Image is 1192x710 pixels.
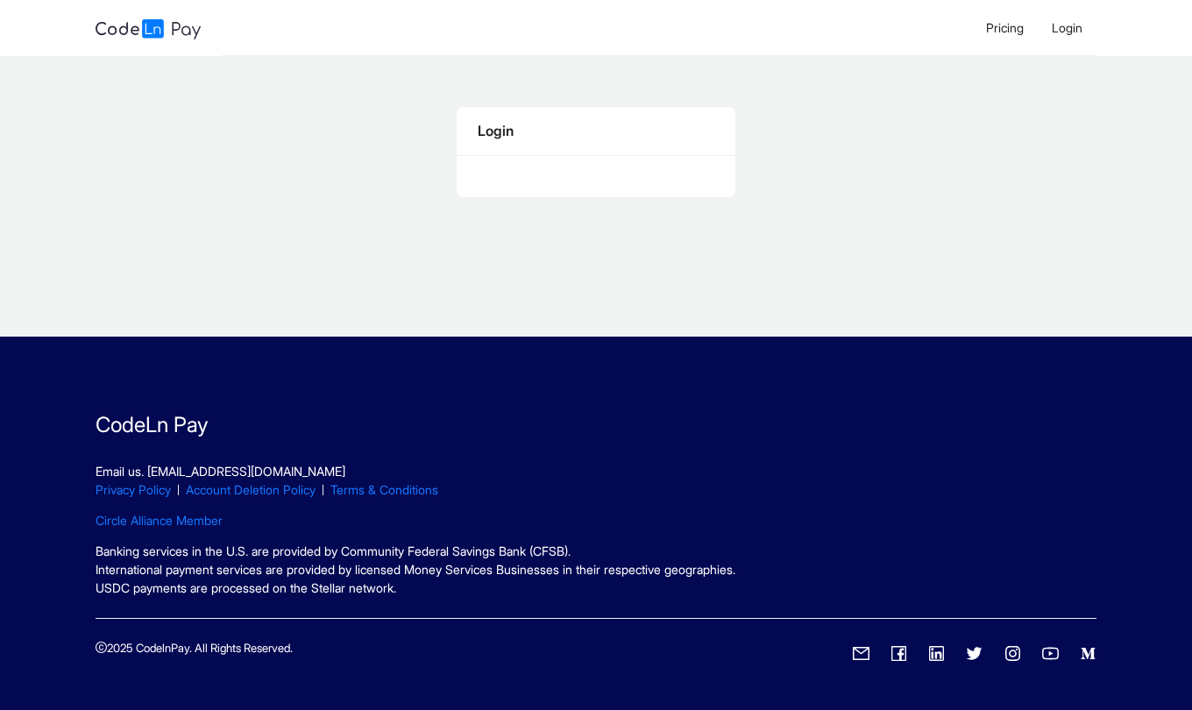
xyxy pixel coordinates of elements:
a: twitter [966,643,983,664]
span: linkedin [928,645,945,662]
span: Banking services in the U.S. are provided by Community Federal Savings Bank (CFSB). International... [96,543,735,595]
a: facebook [890,643,907,664]
a: linkedin [928,643,945,664]
span: Login [1052,20,1082,35]
span: instagram [1004,645,1021,662]
div: Login [478,120,714,142]
a: medium [1080,643,1096,664]
span: Pricing [986,20,1024,35]
span: medium [1080,645,1096,662]
a: Terms & Conditions [330,482,438,497]
span: twitter [966,645,983,662]
a: Email us. [EMAIL_ADDRESS][DOMAIN_NAME] [96,464,345,479]
a: youtube [1042,643,1059,664]
p: 2025 CodelnPay. All Rights Reserved. [96,640,293,657]
img: logo [96,19,201,39]
p: CodeLn Pay [96,409,1096,441]
span: youtube [1042,645,1059,662]
a: mail [853,643,869,664]
a: instagram [1004,643,1021,664]
a: Circle Alliance Member [96,513,223,528]
span: mail [853,645,869,662]
a: Privacy Policy [96,482,171,497]
a: Account Deletion Policy [186,482,316,497]
span: facebook [890,645,907,662]
span: copyright [96,642,107,653]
